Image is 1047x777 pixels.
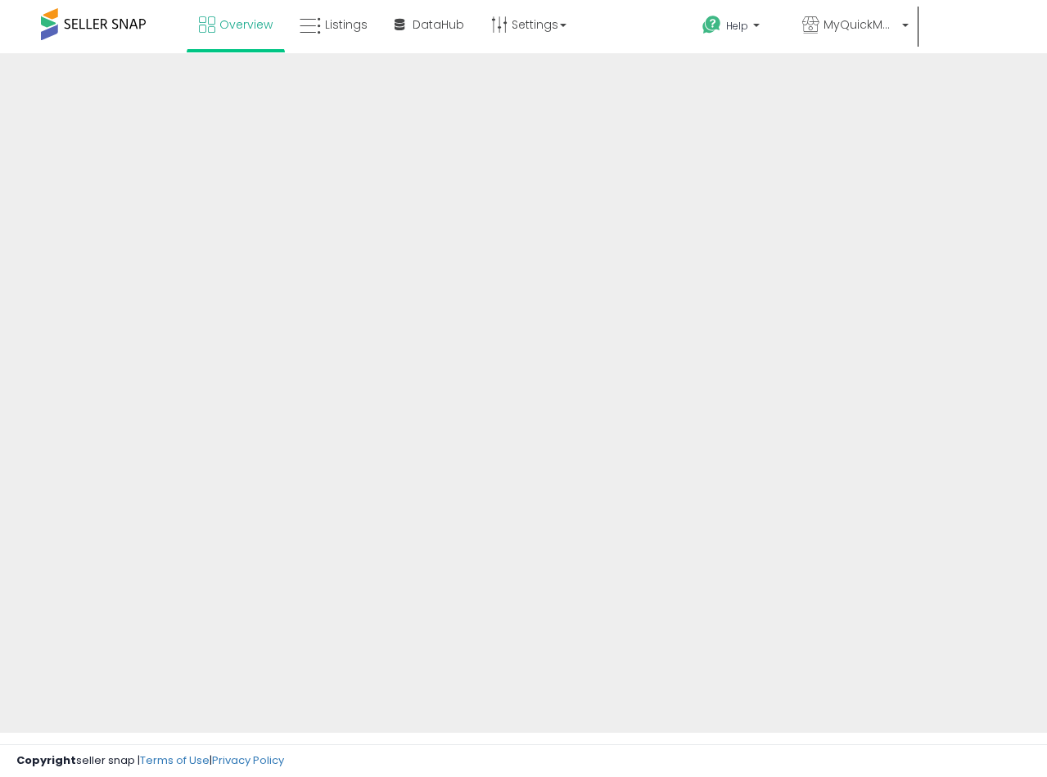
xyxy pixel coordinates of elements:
[219,16,273,33] span: Overview
[413,16,464,33] span: DataHub
[689,2,788,53] a: Help
[325,16,368,33] span: Listings
[726,19,748,33] span: Help
[702,15,722,35] i: Get Help
[824,16,897,33] span: MyQuickMart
